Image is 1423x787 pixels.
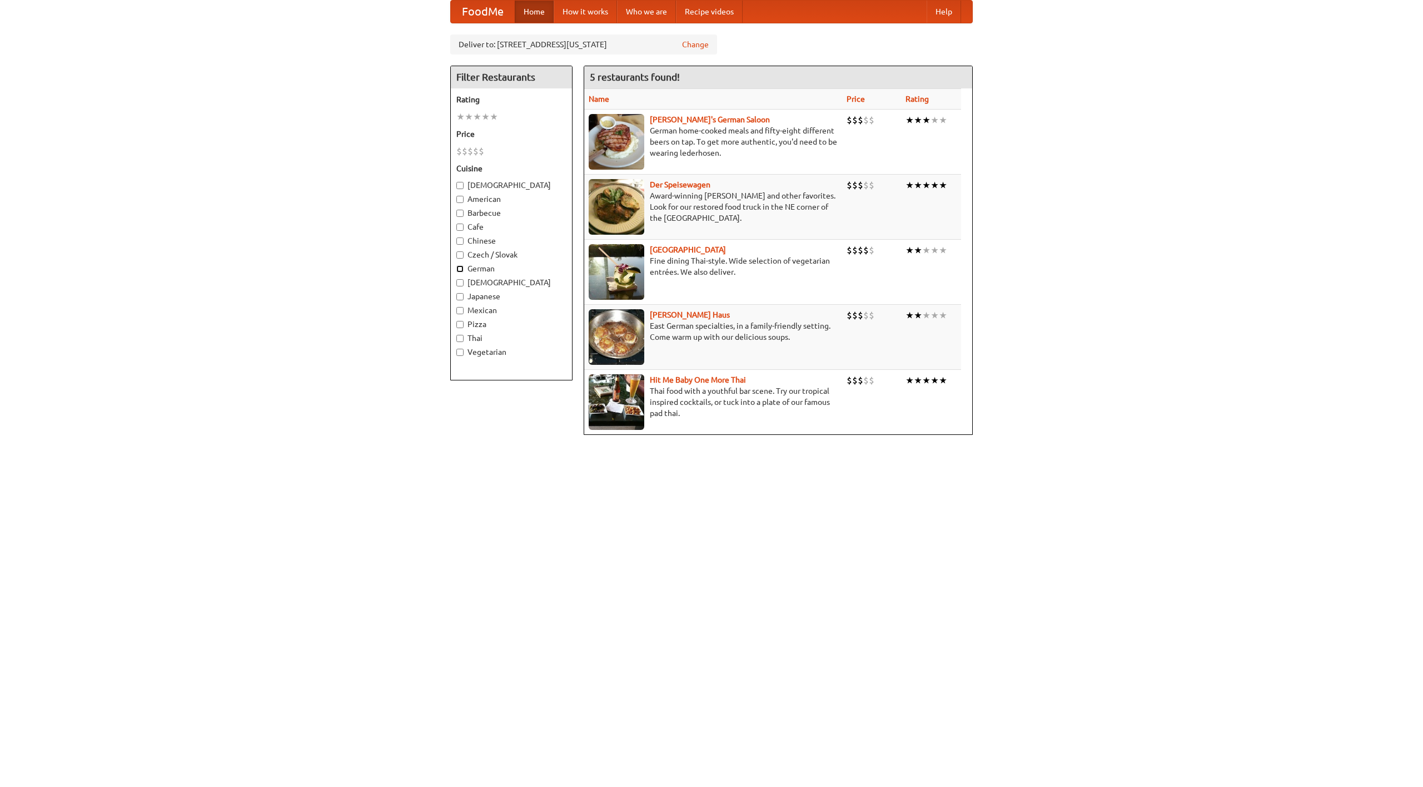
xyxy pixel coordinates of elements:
li: $ [852,244,858,256]
h5: Cuisine [456,163,566,174]
li: $ [479,145,484,157]
li: ★ [914,114,922,126]
p: German home-cooked meals and fifty-eight different beers on tap. To get more authentic, you'd nee... [589,125,838,159]
input: Pizza [456,321,464,328]
li: $ [869,244,874,256]
input: [DEMOGRAPHIC_DATA] [456,182,464,189]
li: ★ [922,374,931,387]
p: Fine dining Thai-style. Wide selection of vegetarian entrées. We also deliver. [589,255,838,278]
li: ★ [931,179,939,191]
li: $ [863,309,869,321]
label: Mexican [456,305,566,316]
a: Price [847,95,865,103]
img: babythai.jpg [589,374,644,430]
li: ★ [905,374,914,387]
b: [PERSON_NAME]'s German Saloon [650,115,770,124]
li: ★ [931,374,939,387]
div: Deliver to: [STREET_ADDRESS][US_STATE] [450,34,717,55]
li: ★ [939,309,947,321]
ng-pluralize: 5 restaurants found! [590,72,680,82]
p: Award-winning [PERSON_NAME] and other favorites. Look for our restored food truck in the NE corne... [589,190,838,224]
a: [PERSON_NAME] Haus [650,310,730,319]
a: FoodMe [451,1,515,23]
li: $ [847,244,852,256]
label: Cafe [456,221,566,232]
li: $ [863,374,869,387]
label: Chinese [456,235,566,246]
input: Barbecue [456,210,464,217]
li: $ [863,179,869,191]
a: Name [589,95,609,103]
li: $ [858,244,863,256]
li: $ [863,114,869,126]
a: Der Speisewagen [650,180,710,189]
li: $ [869,374,874,387]
a: Hit Me Baby One More Thai [650,375,746,384]
li: $ [847,114,852,126]
input: German [456,265,464,273]
li: $ [847,179,852,191]
li: ★ [905,114,914,126]
li: ★ [922,309,931,321]
li: ★ [922,244,931,256]
li: ★ [922,179,931,191]
a: Recipe videos [676,1,743,23]
label: Thai [456,333,566,344]
input: Japanese [456,293,464,300]
img: kohlhaus.jpg [589,309,644,365]
li: $ [858,179,863,191]
li: $ [462,145,467,157]
li: ★ [939,114,947,126]
li: ★ [939,244,947,256]
li: $ [456,145,462,157]
label: [DEMOGRAPHIC_DATA] [456,180,566,191]
li: ★ [490,111,498,123]
li: $ [467,145,473,157]
li: ★ [456,111,465,123]
li: $ [847,374,852,387]
li: ★ [465,111,473,123]
li: ★ [914,309,922,321]
input: Thai [456,335,464,342]
a: Home [515,1,554,23]
li: ★ [905,309,914,321]
h4: Filter Restaurants [451,66,572,88]
label: Barbecue [456,207,566,219]
li: $ [869,309,874,321]
li: $ [852,309,858,321]
li: ★ [905,244,914,256]
li: ★ [905,179,914,191]
li: $ [852,374,858,387]
p: Thai food with a youthful bar scene. Try our tropical inspired cocktails, or tuck into a plate of... [589,385,838,419]
input: Chinese [456,237,464,245]
a: Change [682,39,709,50]
a: Help [927,1,961,23]
li: ★ [473,111,481,123]
li: $ [858,309,863,321]
li: ★ [914,179,922,191]
input: American [456,196,464,203]
a: [GEOGRAPHIC_DATA] [650,245,726,254]
li: $ [863,244,869,256]
a: How it works [554,1,617,23]
img: speisewagen.jpg [589,179,644,235]
input: Czech / Slovak [456,251,464,259]
li: $ [847,309,852,321]
a: Rating [905,95,929,103]
li: $ [852,179,858,191]
input: [DEMOGRAPHIC_DATA] [456,279,464,286]
label: Vegetarian [456,347,566,358]
label: [DEMOGRAPHIC_DATA] [456,277,566,288]
li: $ [858,374,863,387]
p: East German specialties, in a family-friendly setting. Come warm up with our delicious soups. [589,320,838,343]
label: German [456,263,566,274]
img: esthers.jpg [589,114,644,170]
li: ★ [939,374,947,387]
a: Who we are [617,1,676,23]
li: ★ [922,114,931,126]
img: satay.jpg [589,244,644,300]
li: $ [869,114,874,126]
